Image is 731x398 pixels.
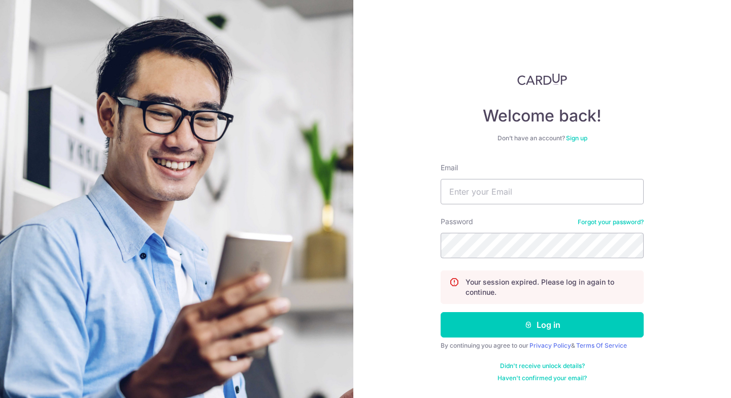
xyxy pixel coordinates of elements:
h4: Welcome back! [441,106,644,126]
a: Didn't receive unlock details? [500,362,585,370]
input: Enter your Email [441,179,644,204]
a: Forgot your password? [578,218,644,226]
div: By continuing you agree to our & [441,342,644,350]
a: Terms Of Service [576,342,627,349]
a: Privacy Policy [529,342,571,349]
a: Sign up [566,134,587,142]
button: Log in [441,312,644,338]
label: Email [441,163,458,173]
a: Haven't confirmed your email? [497,374,587,382]
label: Password [441,217,473,227]
img: CardUp Logo [517,73,567,85]
p: Your session expired. Please log in again to continue. [466,277,635,297]
div: Don’t have an account? [441,134,644,142]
